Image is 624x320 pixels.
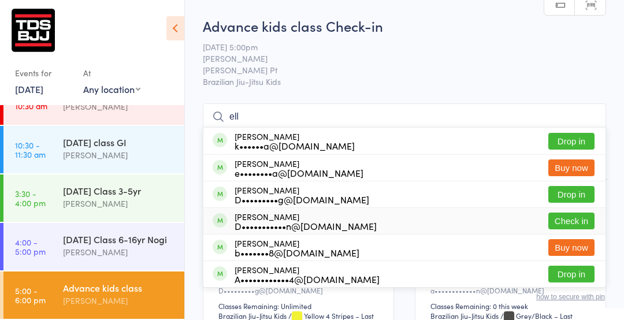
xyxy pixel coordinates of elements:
[235,168,363,177] div: e••••••••a@[DOMAIN_NAME]
[63,184,174,197] div: [DATE] Class 3-5yr
[203,41,588,53] span: [DATE] 5:00pm
[548,239,595,256] button: Buy now
[235,212,377,230] div: [PERSON_NAME]
[3,223,184,270] a: 4:00 -5:00 pm[DATE] Class 6-16yr Nogi[PERSON_NAME]
[548,266,595,282] button: Drop in
[548,159,595,176] button: Buy now
[63,100,174,113] div: [PERSON_NAME]
[235,132,355,150] div: [PERSON_NAME]
[15,140,46,159] time: 10:30 - 11:30 am
[3,126,184,173] a: 10:30 -11:30 am[DATE] class GI[PERSON_NAME]
[15,83,43,95] a: [DATE]
[203,53,588,64] span: [PERSON_NAME]
[536,293,605,301] button: how to secure with pin
[548,186,595,203] button: Drop in
[235,265,380,284] div: [PERSON_NAME]
[15,286,46,304] time: 5:00 - 6:00 pm
[218,285,382,295] div: D•••••••••g@[DOMAIN_NAME]
[15,92,47,110] time: 9:30 - 10:30 am
[15,64,72,83] div: Events for
[3,271,184,319] a: 5:00 -6:00 pmAdvance kids class[PERSON_NAME]
[235,221,377,230] div: D•••••••••••n@[DOMAIN_NAME]
[235,195,369,204] div: D•••••••••g@[DOMAIN_NAME]
[15,189,46,207] time: 3:30 - 4:00 pm
[63,233,174,245] div: [DATE] Class 6-16yr Nogi
[235,141,355,150] div: k••••••a@[DOMAIN_NAME]
[548,213,595,229] button: Check in
[235,274,380,284] div: A••••••••••••4@[DOMAIN_NAME]
[63,281,174,294] div: Advance kids class
[235,185,369,204] div: [PERSON_NAME]
[430,285,594,295] div: a••••••••••••n@[DOMAIN_NAME]
[12,9,55,52] img: gary-porter-tds-bjj
[83,64,140,83] div: At
[203,16,606,35] h2: Advance kids class Check-in
[218,301,382,311] div: Classes Remaining: Unlimited
[235,248,359,257] div: b•••••••8@[DOMAIN_NAME]
[235,159,363,177] div: [PERSON_NAME]
[235,239,359,257] div: [PERSON_NAME]
[83,83,140,95] div: Any location
[63,294,174,307] div: [PERSON_NAME]
[203,76,606,87] span: Brazilian Jiu-Jitsu Kids
[15,237,46,256] time: 4:00 - 5:00 pm
[203,103,606,130] input: Search
[430,301,594,311] div: Classes Remaining: 0 this week
[203,64,588,76] span: [PERSON_NAME] Pt
[63,245,174,259] div: [PERSON_NAME]
[3,174,184,222] a: 3:30 -4:00 pm[DATE] Class 3-5yr[PERSON_NAME]
[63,136,174,148] div: [DATE] class GI
[63,197,174,210] div: [PERSON_NAME]
[63,148,174,162] div: [PERSON_NAME]
[548,133,595,150] button: Drop in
